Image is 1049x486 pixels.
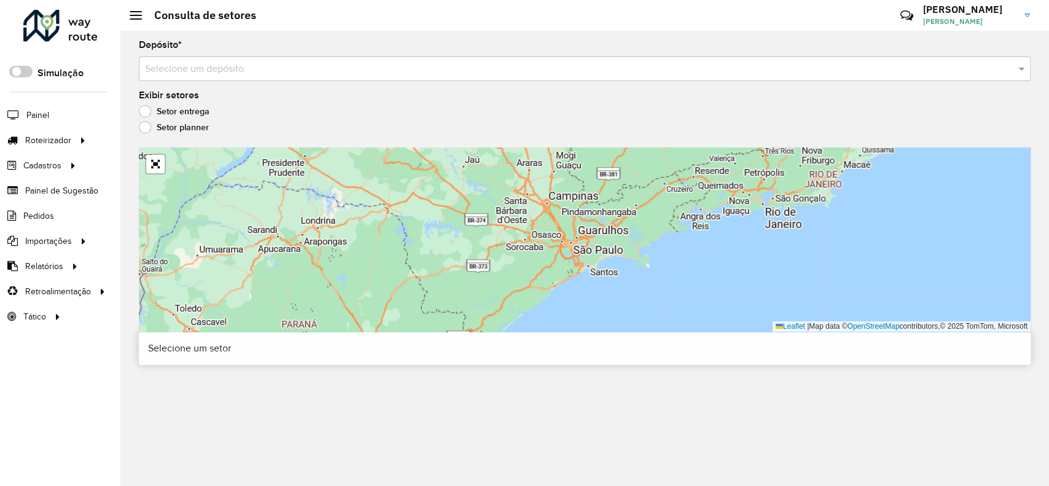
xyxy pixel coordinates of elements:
[847,322,900,331] a: OpenStreetMap
[37,66,84,80] label: Simulação
[25,285,91,298] span: Retroalimentação
[772,321,1031,332] div: Map data © contributors,© 2025 TomTom, Microsoft
[776,322,805,331] a: Leaflet
[139,332,1031,365] div: Selecione um setor
[25,260,63,273] span: Relatórios
[139,37,182,52] label: Depósito
[25,184,98,197] span: Painel de Sugestão
[146,155,165,173] a: Abrir mapa em tela cheia
[26,109,49,122] span: Painel
[25,235,72,248] span: Importações
[139,121,209,133] label: Setor planner
[923,16,1015,27] span: [PERSON_NAME]
[923,4,1015,15] h3: [PERSON_NAME]
[894,2,920,29] a: Contato Rápido
[23,310,46,323] span: Tático
[25,134,71,147] span: Roteirizador
[139,105,210,117] label: Setor entrega
[139,88,199,103] label: Exibir setores
[23,159,61,172] span: Cadastros
[142,9,256,22] h2: Consulta de setores
[807,322,809,331] span: |
[23,210,54,222] span: Pedidos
